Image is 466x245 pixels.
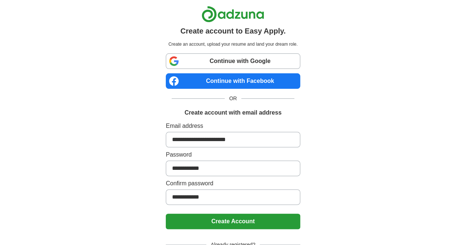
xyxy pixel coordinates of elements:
h1: Create account with email address [185,108,281,117]
a: Continue with Facebook [166,73,300,89]
label: Password [166,150,300,159]
label: Email address [166,122,300,130]
p: Create an account, upload your resume and land your dream role. [167,41,299,48]
span: OR [225,95,241,102]
h1: Create account to Easy Apply. [181,25,286,36]
a: Continue with Google [166,53,300,69]
button: Create Account [166,214,300,229]
label: Confirm password [166,179,300,188]
img: Adzuna logo [202,6,264,22]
